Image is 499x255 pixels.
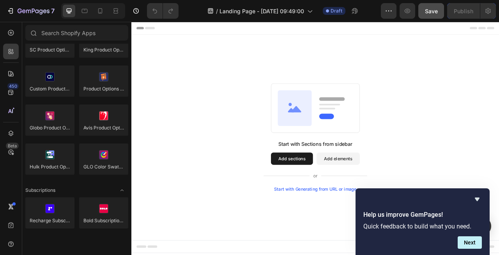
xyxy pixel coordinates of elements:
[331,7,342,14] span: Draft
[458,236,482,249] button: Next question
[418,3,444,19] button: Save
[363,195,482,249] div: Help us improve GemPages!
[3,3,58,19] button: 7
[7,83,19,89] div: 450
[51,6,55,16] p: 7
[131,22,499,255] iframe: Design area
[219,7,304,15] span: Landing Page - [DATE] 09:49:00
[6,143,19,149] div: Beta
[363,223,482,230] p: Quick feedback to build what you need.
[425,8,438,14] span: Save
[454,7,473,15] div: Publish
[472,195,482,204] button: Hide survey
[235,166,290,182] button: Add elements
[363,210,482,220] h2: Help us improve GemPages!
[147,3,179,19] div: Undo/Redo
[216,7,218,15] span: /
[182,210,287,216] div: Start with Generating from URL or image
[25,187,55,194] span: Subscriptions
[116,184,128,197] span: Toggle open
[177,166,231,182] button: Add sections
[447,3,480,19] button: Publish
[25,25,128,41] input: Search Shopify Apps
[187,151,281,160] div: Start with Sections from sidebar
